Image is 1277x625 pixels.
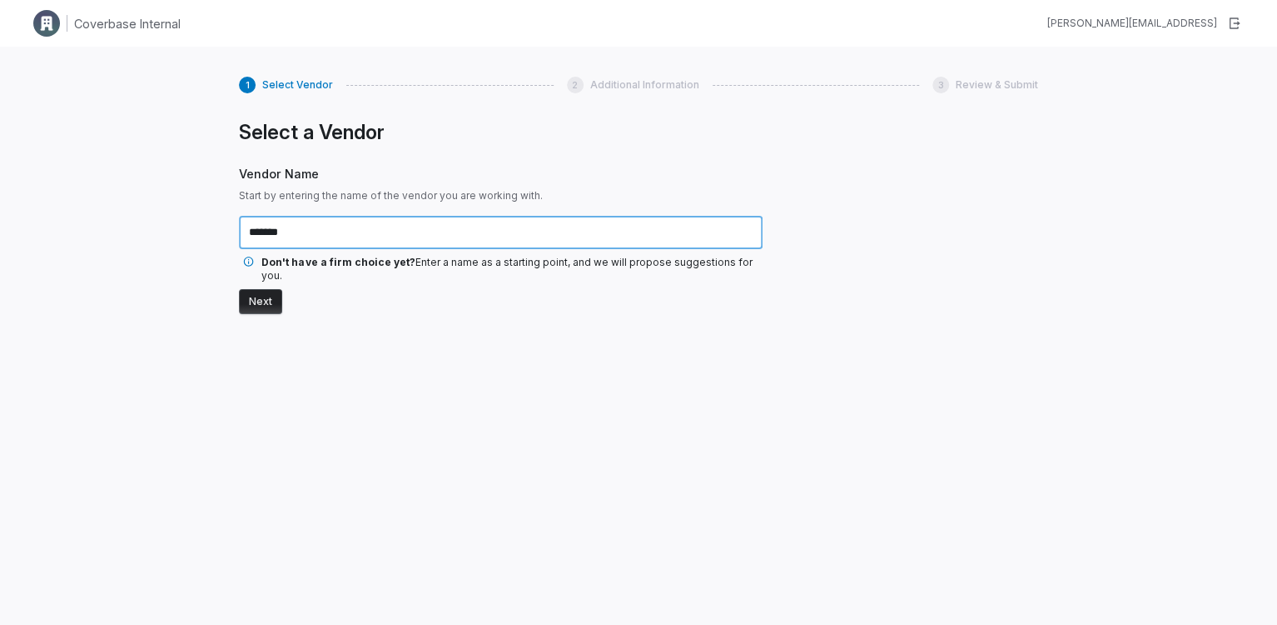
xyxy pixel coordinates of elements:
[956,78,1038,92] span: Review & Submit
[239,289,282,314] button: Next
[239,77,256,93] div: 1
[262,78,333,92] span: Select Vendor
[590,78,699,92] span: Additional Information
[1047,17,1217,30] div: [PERSON_NAME][EMAIL_ADDRESS]
[33,10,60,37] img: Clerk Logo
[74,15,181,32] h1: Coverbase Internal
[239,165,763,182] span: Vendor Name
[567,77,584,93] div: 2
[932,77,949,93] div: 3
[261,256,752,282] span: Enter a name as a starting point, and we will propose suggestions for you.
[261,256,415,268] span: Don't have a firm choice yet?
[239,120,763,145] h1: Select a Vendor
[239,189,763,202] span: Start by entering the name of the vendor you are working with.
